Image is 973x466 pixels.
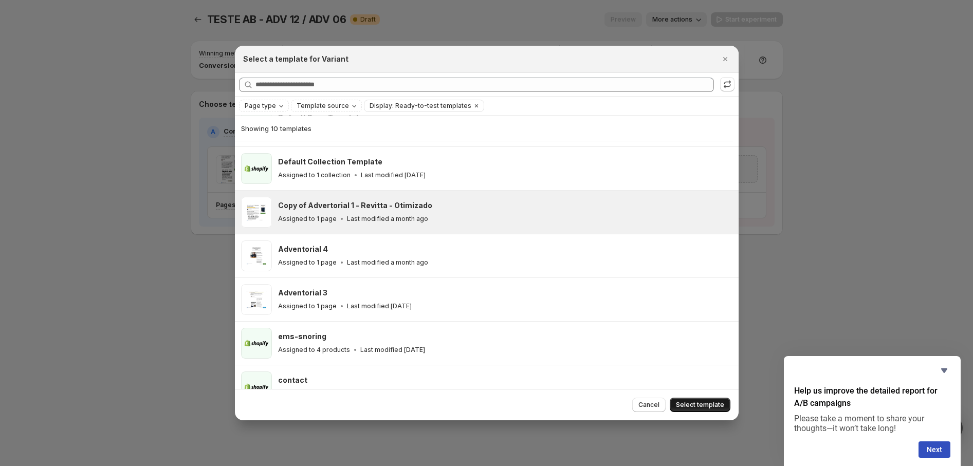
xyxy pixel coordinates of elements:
[241,153,272,184] img: Default Collection Template
[278,171,351,179] p: Assigned to 1 collection
[364,100,471,111] button: Display: Ready-to-test templates
[278,375,307,385] h3: contact
[718,52,732,66] button: Close
[241,371,272,402] img: contact
[347,302,412,310] p: Last modified [DATE]
[278,200,432,211] h3: Copy of Advertorial 1 - Revitta - Otimizado
[278,258,337,267] p: Assigned to 1 page
[241,124,311,133] span: Showing 10 templates
[297,102,349,110] span: Template source
[632,398,666,412] button: Cancel
[241,328,272,359] img: ems-snoring
[919,441,950,458] button: Next question
[243,54,348,64] h2: Select a template for Variant
[278,288,327,298] h3: Adventorial 3
[278,244,328,254] h3: Adventorial 4
[278,215,337,223] p: Assigned to 1 page
[794,364,950,458] div: Help us improve the detailed report for A/B campaigns
[794,385,950,409] h2: Help us improve the detailed report for A/B campaigns
[361,171,426,179] p: Last modified [DATE]
[670,398,730,412] button: Select template
[347,258,428,267] p: Last modified a month ago
[278,331,326,342] h3: ems-snoring
[278,157,382,167] h3: Default Collection Template
[638,401,659,409] span: Cancel
[278,346,350,354] p: Assigned to 4 products
[291,100,361,111] button: Template source
[360,346,425,354] p: Last modified [DATE]
[278,302,337,310] p: Assigned to 1 page
[370,102,471,110] span: Display: Ready-to-test templates
[471,100,482,111] button: Clear
[938,364,950,377] button: Hide survey
[676,401,724,409] span: Select template
[245,102,276,110] span: Page type
[240,100,288,111] button: Page type
[794,414,950,433] p: Please take a moment to share your thoughts—it won’t take long!
[347,215,428,223] p: Last modified a month ago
